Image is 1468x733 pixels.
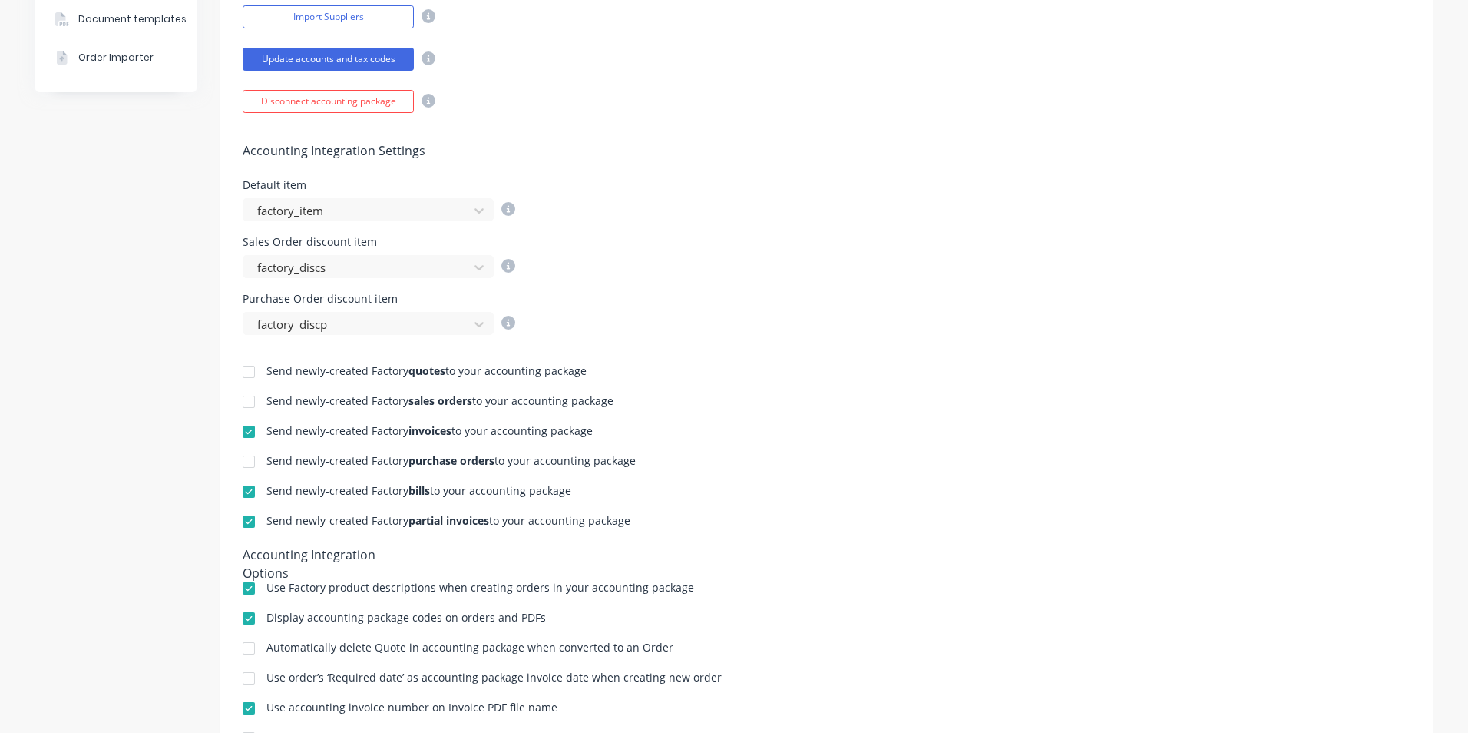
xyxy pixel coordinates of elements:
div: Default item [243,180,515,191]
div: Sales Order discount item [243,237,515,247]
div: Display accounting package codes on orders and PDFs [266,612,546,623]
button: Disconnect accounting package [243,90,414,113]
h5: Accounting Integration Settings [243,144,1410,158]
div: Send newly-created Factory to your accounting package [266,456,636,466]
b: purchase orders [408,453,494,468]
b: invoices [408,423,451,438]
div: Send newly-created Factory to your accounting package [266,426,593,436]
div: Use accounting invoice number on Invoice PDF file name [266,702,557,713]
div: Send newly-created Factory to your accounting package [266,396,613,406]
div: Automatically delete Quote in accounting package when converted to an Order [266,642,673,653]
button: Order Importer [35,38,197,77]
button: Update accounts and tax codes [243,48,414,71]
div: Send newly-created Factory to your accounting package [266,366,587,376]
b: sales orders [408,393,472,408]
div: Order Importer [78,51,154,65]
button: Import Suppliers [243,5,414,28]
div: Send newly-created Factory to your accounting package [266,516,630,526]
div: Use order’s ‘Required date’ as accounting package invoice date when creating new order [266,672,722,683]
b: bills [408,483,430,498]
b: partial invoices [408,513,489,528]
div: Accounting Integration Options [243,546,423,567]
b: quotes [408,363,445,378]
div: Send newly-created Factory to your accounting package [266,486,571,496]
div: Use Factory product descriptions when creating orders in your accounting package [266,582,694,593]
div: Document templates [78,12,187,26]
div: Purchase Order discount item [243,294,515,304]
